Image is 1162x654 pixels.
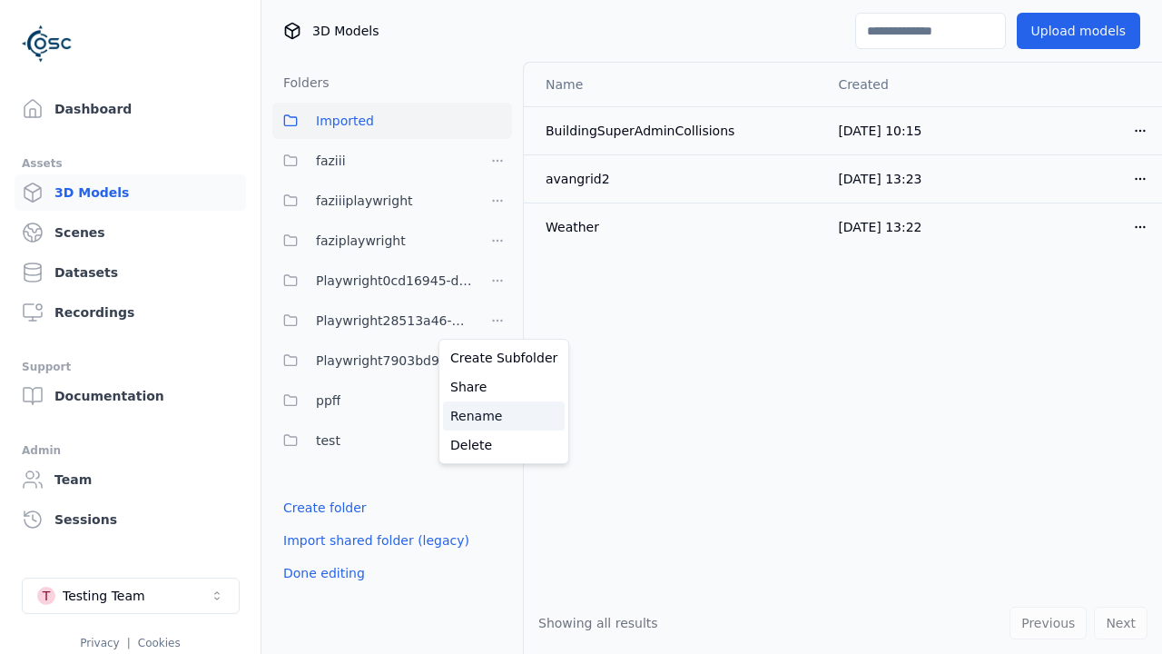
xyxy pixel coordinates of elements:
[443,372,565,401] a: Share
[443,343,565,372] a: Create Subfolder
[443,431,565,460] a: Delete
[443,401,565,431] a: Rename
